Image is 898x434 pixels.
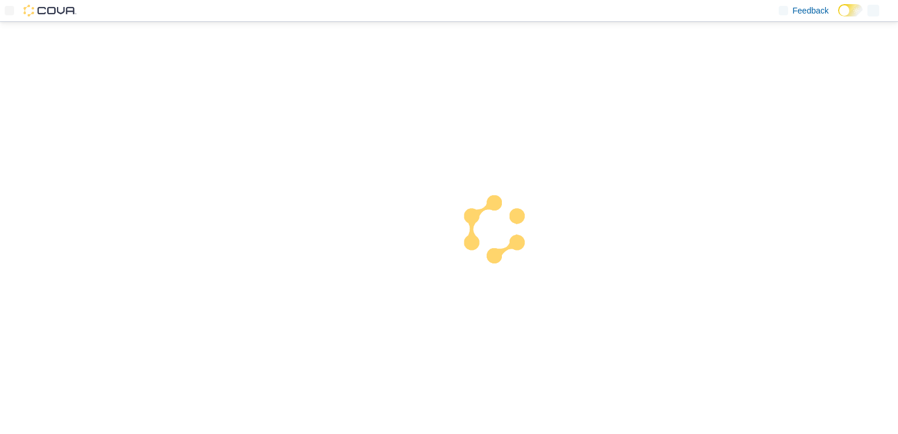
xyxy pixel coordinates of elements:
[793,5,829,16] span: Feedback
[449,186,537,275] img: cova-loader
[838,4,863,16] input: Dark Mode
[24,5,76,16] img: Cova
[838,16,839,17] span: Dark Mode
